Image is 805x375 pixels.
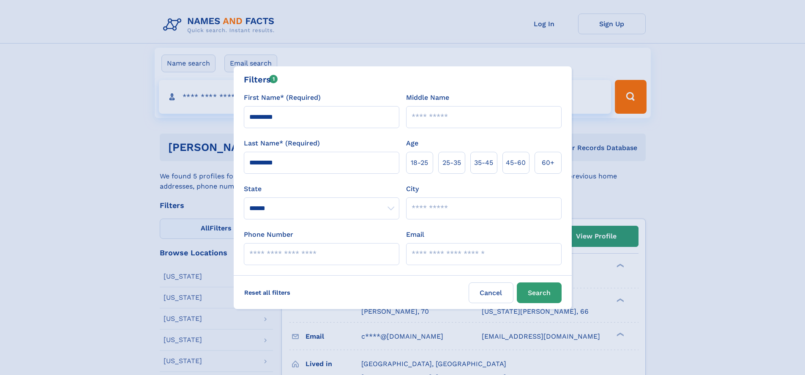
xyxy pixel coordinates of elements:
label: Cancel [469,282,513,303]
button: Search [517,282,562,303]
div: Filters [244,73,278,86]
label: Email [406,230,424,240]
label: City [406,184,419,194]
label: Last Name* (Required) [244,138,320,148]
label: State [244,184,399,194]
span: 25‑35 [442,158,461,168]
span: 45‑60 [506,158,526,168]
label: Age [406,138,418,148]
label: Middle Name [406,93,449,103]
label: Phone Number [244,230,293,240]
span: 18‑25 [411,158,428,168]
label: Reset all filters [239,282,296,303]
label: First Name* (Required) [244,93,321,103]
span: 60+ [542,158,554,168]
span: 35‑45 [474,158,493,168]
